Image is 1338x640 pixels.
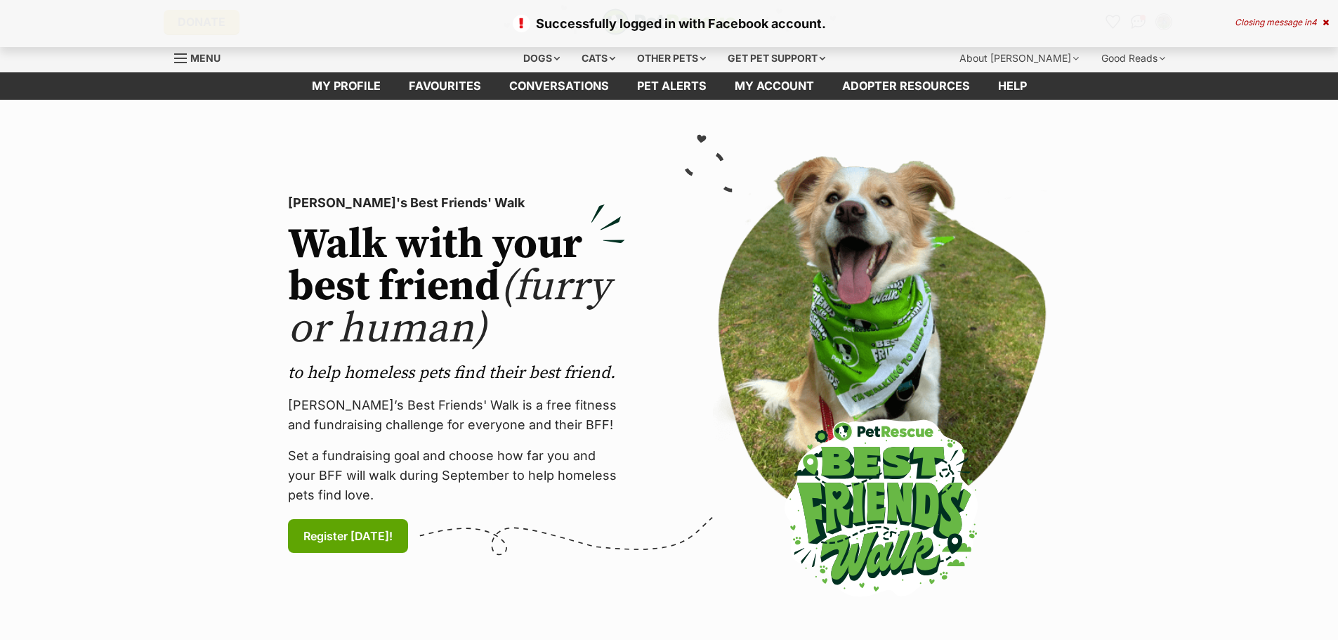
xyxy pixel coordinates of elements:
[298,72,395,100] a: My profile
[721,72,828,100] a: My account
[1091,44,1175,72] div: Good Reads
[288,261,610,355] span: (furry or human)
[572,44,625,72] div: Cats
[288,446,625,505] p: Set a fundraising goal and choose how far you and your BFF will walk during September to help hom...
[718,44,835,72] div: Get pet support
[288,396,625,435] p: [PERSON_NAME]’s Best Friends' Walk is a free fitness and fundraising challenge for everyone and t...
[395,72,495,100] a: Favourites
[495,72,623,100] a: conversations
[288,519,408,553] a: Register [DATE]!
[288,362,625,384] p: to help homeless pets find their best friend.
[950,44,1089,72] div: About [PERSON_NAME]
[984,72,1041,100] a: Help
[627,44,716,72] div: Other pets
[828,72,984,100] a: Adopter resources
[288,224,625,351] h2: Walk with your best friend
[174,44,230,70] a: Menu
[190,52,221,64] span: Menu
[288,193,625,213] p: [PERSON_NAME]'s Best Friends' Walk
[303,528,393,544] span: Register [DATE]!
[623,72,721,100] a: Pet alerts
[513,44,570,72] div: Dogs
